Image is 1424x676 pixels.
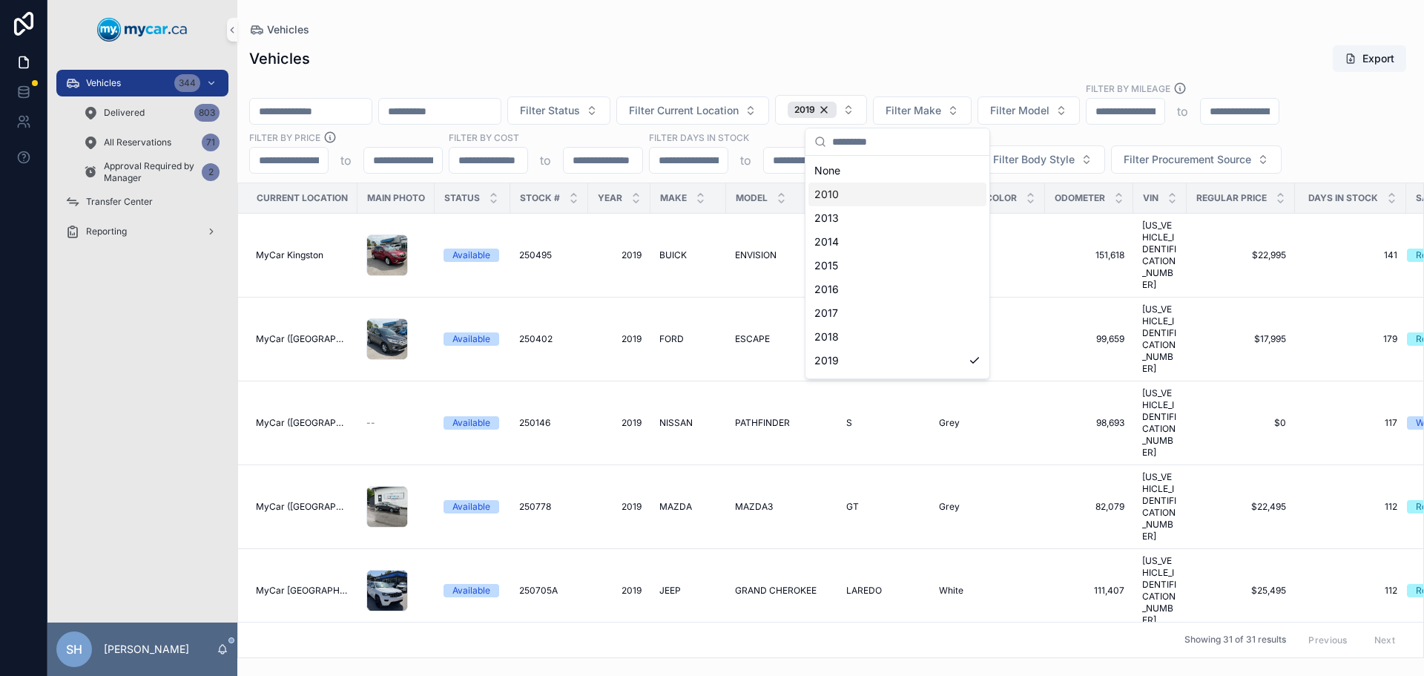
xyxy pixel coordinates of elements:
span: Filter Status [520,103,580,118]
button: Select Button [980,145,1105,174]
a: [US_VEHICLE_IDENTIFICATION_NUMBER] [1142,303,1178,375]
div: Available [452,332,490,346]
div: 2019 [788,102,837,118]
a: $0 [1196,417,1286,429]
a: 250402 [519,333,579,345]
span: Filter Procurement Source [1124,152,1251,167]
span: 2019 [597,585,642,597]
p: to [340,151,352,169]
a: 111,407 [1054,585,1124,597]
a: 82,079 [1054,501,1124,513]
span: LAREDO [846,585,882,597]
span: Regular Price [1196,192,1267,204]
div: None [808,159,986,183]
span: VIN [1143,192,1158,204]
p: to [1177,102,1188,120]
a: FORD [659,333,717,345]
p: to [540,151,551,169]
span: Filter Model [990,103,1049,118]
span: GT [846,501,859,513]
a: Grey [939,417,1036,429]
button: Select Button [978,96,1080,125]
a: BUICK [659,249,717,261]
a: Available [444,416,501,430]
span: Showing 31 of 31 results [1184,634,1286,646]
label: Filter By Mileage [1086,82,1170,95]
span: 250705A [519,585,558,597]
a: [US_VEHICLE_IDENTIFICATION_NUMBER] [1142,471,1178,542]
span: 112 [1304,501,1397,513]
a: Vehicles [249,22,309,37]
span: Vehicles [267,22,309,37]
div: Available [452,416,490,430]
div: 2016 [808,278,986,301]
label: FILTER BY COST [449,131,519,144]
a: [US_VEHICLE_IDENTIFICATION_NUMBER] [1142,555,1178,626]
a: All Reservations71 [74,129,228,156]
a: ENVISION [735,249,828,261]
span: FORD [659,333,684,345]
button: Unselect I_2019 [788,102,837,118]
a: MyCar ([GEOGRAPHIC_DATA]) [256,417,349,429]
a: MAZDA [659,501,717,513]
label: FILTER BY PRICE [249,131,320,144]
span: [US_VEHICLE_IDENTIFICATION_NUMBER] [1142,220,1178,291]
span: Main Photo [367,192,425,204]
button: Select Button [507,96,610,125]
a: Available [444,584,501,597]
span: Vehicles [86,77,121,89]
a: -- [366,417,426,429]
a: 99,659 [1054,333,1124,345]
span: 250146 [519,417,550,429]
span: 2019 [597,417,642,429]
a: MyCar [GEOGRAPHIC_DATA] [256,585,349,597]
span: Reporting [86,226,127,237]
span: S [846,417,852,429]
span: MAZDA3 [735,501,773,513]
p: [PERSON_NAME] [104,642,189,657]
span: 2019 [597,249,642,261]
span: 2019 [597,501,642,513]
a: ESCAPE [735,333,828,345]
div: 2 [202,163,220,181]
span: Transfer Center [86,196,153,208]
button: Select Button [775,95,867,125]
a: [US_VEHICLE_IDENTIFICATION_NUMBER] [1142,387,1178,459]
span: MyCar ([GEOGRAPHIC_DATA]) [256,501,349,513]
a: 179 [1304,333,1397,345]
a: 250146 [519,417,579,429]
a: $25,495 [1196,585,1286,597]
span: Grey [939,501,960,513]
span: MyCar ([GEOGRAPHIC_DATA]) [256,333,349,345]
a: 141 [1304,249,1397,261]
span: 250402 [519,333,553,345]
button: Export [1333,45,1406,72]
button: Select Button [873,96,972,125]
a: GT [846,501,921,513]
span: $17,995 [1196,333,1286,345]
span: 98,693 [1054,417,1124,429]
span: 117 [1304,417,1397,429]
a: 151,618 [1054,249,1124,261]
a: Reporting [56,218,228,245]
a: PATHFINDER [735,417,828,429]
a: Available [444,249,501,262]
a: $22,995 [1196,249,1286,261]
div: Available [452,500,490,513]
span: -- [366,417,375,429]
div: 2015 [808,254,986,278]
span: Approval Required by Manager [104,160,196,184]
span: GRAND CHEROKEE [735,585,817,597]
div: 2018 [808,325,986,349]
div: 2014 [808,230,986,254]
div: 803 [194,104,220,122]
div: Suggestions [805,156,989,378]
